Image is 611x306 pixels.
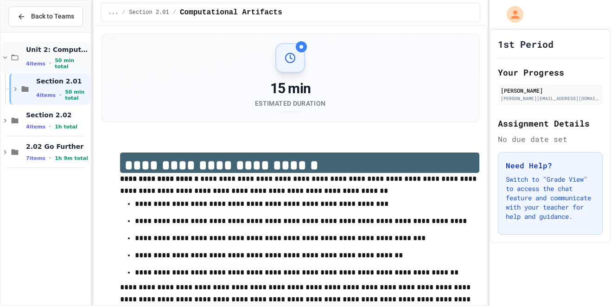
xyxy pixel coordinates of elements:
span: 7 items [26,155,45,161]
span: Computational Artifacts [180,7,282,18]
span: • [49,60,51,67]
span: 4 items [26,61,45,67]
p: Switch to "Grade View" to access the chat feature and communicate with your teacher for help and ... [506,175,595,221]
span: • [59,91,61,99]
span: • [49,154,51,162]
span: ... [108,9,119,16]
span: / [122,9,125,16]
div: [PERSON_NAME] [501,86,600,95]
span: 1h 9m total [55,155,88,161]
span: Section 2.02 [26,111,89,119]
div: [PERSON_NAME][EMAIL_ADDRESS][DOMAIN_NAME] [501,95,600,102]
span: / [173,9,176,16]
span: 50 min total [65,89,88,101]
span: Section 2.01 [36,77,89,85]
h2: Your Progress [498,66,603,79]
h2: Assignment Details [498,117,603,130]
span: Unit 2: Computational Artifacts [26,45,89,54]
span: Back to Teams [31,12,74,21]
span: • [49,123,51,130]
span: 1h total [55,124,77,130]
div: 15 min [255,80,325,97]
div: My Account [497,4,526,25]
span: 50 min total [55,57,88,70]
span: 4 items [36,92,56,98]
div: Estimated Duration [255,99,325,108]
span: 2.02 Go Further [26,142,89,151]
button: Back to Teams [8,6,83,26]
h3: Need Help? [506,160,595,171]
h1: 1st Period [498,38,554,51]
span: 4 items [26,124,45,130]
div: No due date set [498,134,603,145]
span: Section 2.01 [129,9,169,16]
